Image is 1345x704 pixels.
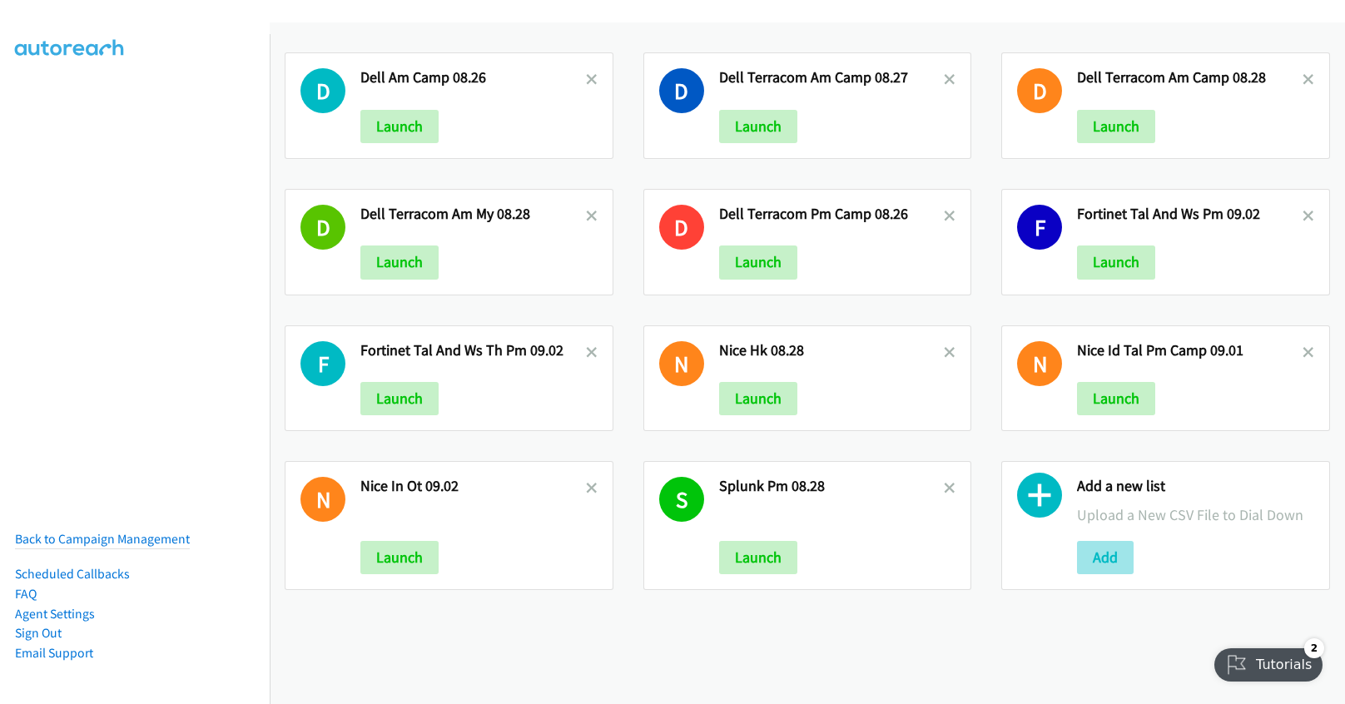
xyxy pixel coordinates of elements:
[1077,477,1314,496] h2: Add a new list
[360,341,586,360] h2: Fortinet Tal And Ws Th Pm 09.02
[360,110,439,143] button: Launch
[1077,541,1134,574] button: Add
[1077,110,1155,143] button: Launch
[15,606,95,622] a: Agent Settings
[719,205,945,224] h2: Dell Terracom Pm Camp 08.26
[1077,341,1303,360] h2: Nice Id Tal Pm Camp 09.01
[360,68,586,87] h2: Dell Am Camp 08.26
[659,205,704,250] h1: D
[15,531,190,547] a: Back to Campaign Management
[1017,205,1062,250] h1: F
[300,205,345,250] h1: D
[300,68,345,113] h1: D
[360,477,586,496] h2: Nice In Ot 09.02
[1077,68,1303,87] h2: Dell Terracom Am Camp 08.28
[1077,245,1155,279] button: Launch
[15,625,62,641] a: Sign Out
[1077,205,1303,224] h2: Fortinet Tal And Ws Pm 09.02
[659,341,704,386] h1: N
[719,110,797,143] button: Launch
[1204,632,1333,692] iframe: Checklist
[719,382,797,415] button: Launch
[300,341,345,386] h1: F
[360,541,439,574] button: Launch
[719,477,945,496] h2: Splunk Pm 08.28
[719,341,945,360] h2: Nice Hk 08.28
[300,477,345,522] h1: N
[719,541,797,574] button: Launch
[1017,68,1062,113] h1: D
[719,68,945,87] h2: Dell Terracom Am Camp 08.27
[360,205,586,224] h2: Dell Terracom Am My 08.28
[1017,341,1062,386] h1: N
[719,245,797,279] button: Launch
[659,68,704,113] h1: D
[15,645,93,661] a: Email Support
[659,477,704,522] h1: S
[1077,382,1155,415] button: Launch
[15,586,37,602] a: FAQ
[360,382,439,415] button: Launch
[1077,503,1314,526] p: Upload a New CSV File to Dial Down
[15,566,130,582] a: Scheduled Callbacks
[360,245,439,279] button: Launch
